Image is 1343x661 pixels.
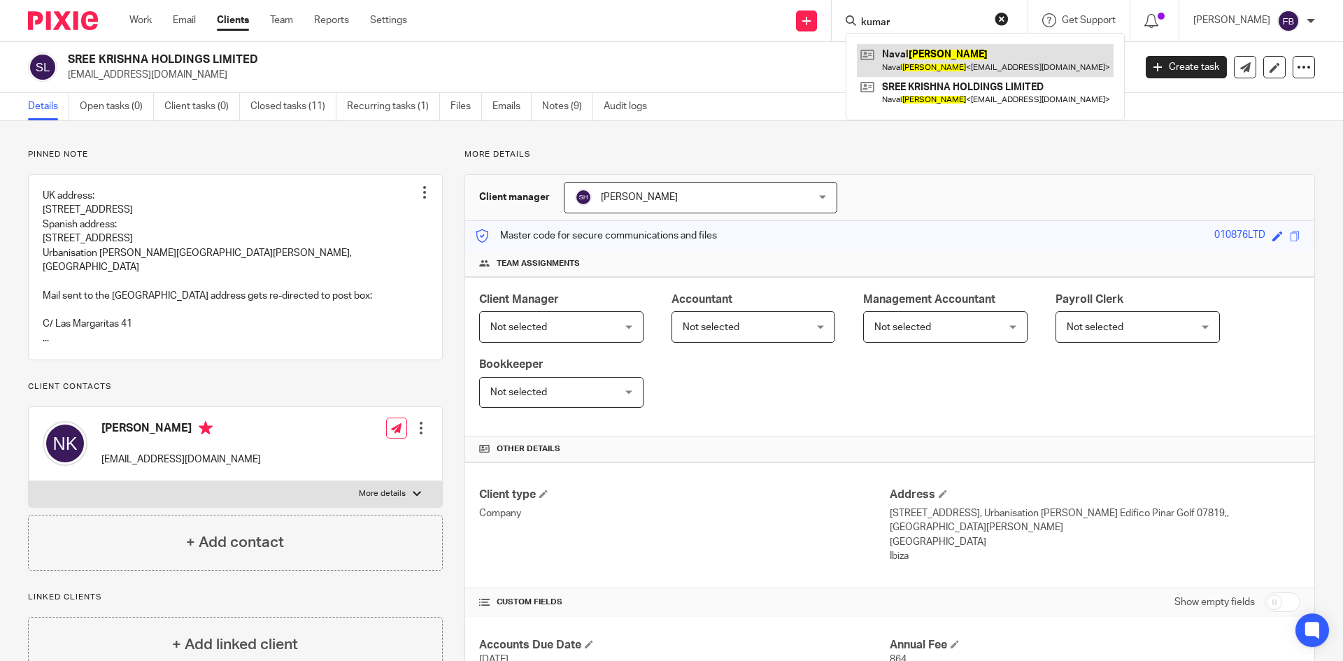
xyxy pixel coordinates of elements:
label: Show empty fields [1174,595,1255,609]
span: Team assignments [497,258,580,269]
span: Not selected [683,322,739,332]
h4: Client type [479,488,890,502]
i: Primary [199,421,213,435]
span: Not selected [1067,322,1123,332]
p: [GEOGRAPHIC_DATA] [890,535,1300,549]
a: Client tasks (0) [164,93,240,120]
a: Create task [1146,56,1227,78]
p: More details [359,488,406,499]
p: Master code for secure communications and files [476,229,717,243]
a: Settings [370,13,407,27]
h4: Address [890,488,1300,502]
h2: SREE KRISHNA HOLDINGS LIMITED [68,52,914,67]
p: [PERSON_NAME] [1193,13,1270,27]
button: Clear [995,12,1009,26]
a: Team [270,13,293,27]
span: Bookkeeper [479,359,543,370]
a: Notes (9) [542,93,593,120]
p: Ibiza [890,549,1300,563]
img: svg%3E [28,52,57,82]
a: Details [28,93,69,120]
a: Email [173,13,196,27]
h4: [PERSON_NAME] [101,421,261,439]
a: Open tasks (0) [80,93,154,120]
h4: + Add linked client [172,634,298,655]
img: svg%3E [1277,10,1300,32]
p: [EMAIL_ADDRESS][DOMAIN_NAME] [101,453,261,467]
span: Other details [497,443,560,455]
span: Payroll Clerk [1056,294,1123,305]
a: Audit logs [604,93,658,120]
span: Not selected [490,388,547,397]
a: Closed tasks (11) [250,93,336,120]
a: Emails [492,93,532,120]
p: Company [479,506,890,520]
p: Client contacts [28,381,443,392]
img: svg%3E [575,189,592,206]
a: Files [450,93,482,120]
img: svg%3E [43,421,87,466]
p: Linked clients [28,592,443,603]
h4: CUSTOM FIELDS [479,597,890,608]
span: Management Accountant [863,294,995,305]
span: [PERSON_NAME] [601,192,678,202]
span: Not selected [874,322,931,332]
h3: Client manager [479,190,550,204]
span: Client Manager [479,294,559,305]
h4: + Add contact [186,532,284,553]
p: Pinned note [28,149,443,160]
p: [STREET_ADDRESS], Urbanisation [PERSON_NAME] Edifico Pinar Golf 07819,, [GEOGRAPHIC_DATA][PERSON_... [890,506,1300,535]
p: More details [464,149,1315,160]
h4: Accounts Due Date [479,638,890,653]
span: Get Support [1062,15,1116,25]
a: Work [129,13,152,27]
a: Recurring tasks (1) [347,93,440,120]
p: [EMAIL_ADDRESS][DOMAIN_NAME] [68,68,1125,82]
span: Not selected [490,322,547,332]
input: Search [860,17,986,29]
a: Reports [314,13,349,27]
img: Pixie [28,11,98,30]
div: 010876LTD [1214,228,1265,244]
a: Clients [217,13,249,27]
span: Accountant [671,294,732,305]
h4: Annual Fee [890,638,1300,653]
